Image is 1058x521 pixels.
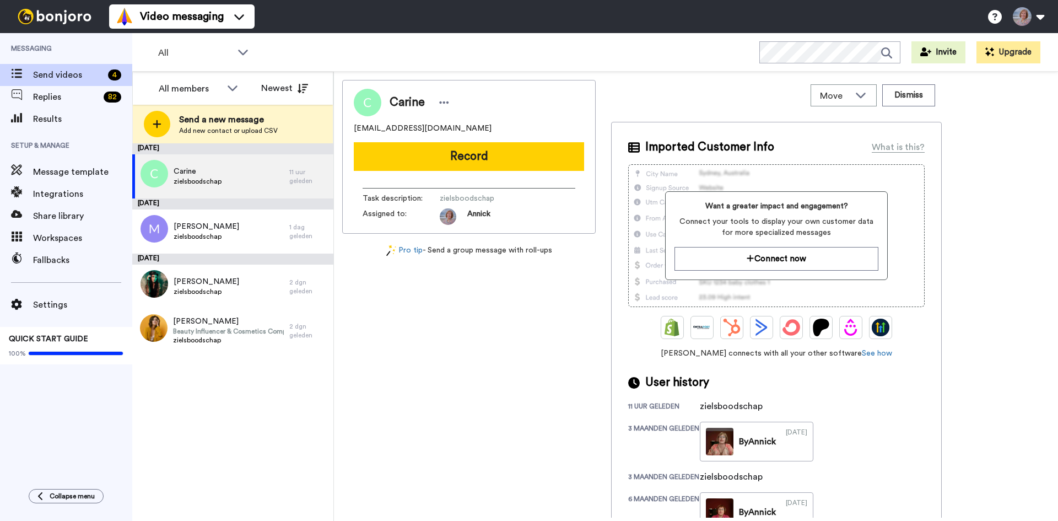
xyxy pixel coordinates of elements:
[700,422,813,461] a: ByAnnick[DATE]
[911,41,965,63] button: Invite
[289,223,328,240] div: 1 dag geleden
[354,89,381,116] img: Image of Carine
[739,435,776,448] div: By Annick
[132,198,333,210] div: [DATE]
[386,245,423,256] a: Pro tip
[13,9,96,24] img: bj-logo-header-white.svg
[354,142,584,171] button: Record
[812,319,830,336] img: Patreon
[782,319,800,336] img: ConvertKit
[786,428,807,455] div: [DATE]
[141,160,168,187] img: c.png
[33,68,104,82] span: Send videos
[173,316,284,327] span: [PERSON_NAME]
[253,77,316,99] button: Newest
[289,168,328,185] div: 11 uur geleden
[9,349,26,358] span: 100%
[140,9,224,24] span: Video messaging
[674,247,878,271] button: Connect now
[108,69,121,80] div: 4
[159,82,222,95] div: All members
[29,489,104,503] button: Collapse menu
[820,89,850,103] span: Move
[663,319,681,336] img: Shopify
[174,221,239,232] span: [PERSON_NAME]
[174,177,222,186] span: zielsboodschap
[116,8,133,25] img: vm-color.svg
[174,276,239,287] span: [PERSON_NAME]
[628,402,700,413] div: 11 uur geleden
[33,187,132,201] span: Integrations
[132,143,333,154] div: [DATE]
[132,254,333,265] div: [DATE]
[753,319,770,336] img: ActiveCampaign
[386,245,396,256] img: magic-wand.svg
[674,216,878,238] span: Connect your tools to display your own customer data for more specialized messages
[33,112,132,126] span: Results
[440,193,544,204] span: zielsboodschap
[50,492,95,501] span: Collapse menu
[440,208,456,225] img: 9b356e7b-0a26-4189-a0b5-8c19d8a7f59f-1729172948.jpg
[33,90,99,104] span: Replies
[179,113,278,126] span: Send a new message
[628,348,925,359] span: [PERSON_NAME] connects with all your other software
[174,166,222,177] span: Carine
[141,215,168,243] img: m.png
[862,350,892,357] a: See how
[174,287,239,296] span: zielsboodschap
[628,472,700,484] div: 3 maanden geleden
[700,470,763,484] div: zielsboodschap
[33,210,132,223] span: Share library
[363,208,440,225] span: Assigned to:
[342,245,596,256] div: - Send a group message with roll-ups
[289,278,328,296] div: 2 dgn geleden
[882,84,935,106] button: Dismiss
[140,314,168,342] img: b6cbc814-9507-440a-851a-00317cd0b740.jpg
[645,139,774,155] span: Imported Customer Info
[104,92,121,103] div: 82
[628,424,700,461] div: 3 maanden geleden
[173,327,284,336] span: Beauty Influencer & Cosmetics Company
[739,506,776,519] div: By Annick
[390,94,425,111] span: Carine
[33,298,132,311] span: Settings
[976,41,1040,63] button: Upgrade
[33,165,132,179] span: Message template
[179,126,278,135] span: Add new contact or upload CSV
[173,336,284,345] span: zielsboodschap
[33,232,132,245] span: Workspaces
[706,428,733,455] img: 17508290-b609-42e1-89e1-381e7856a23b-thumb.jpg
[174,232,239,241] span: zielsboodschap
[700,400,763,413] div: zielsboodschap
[723,319,741,336] img: Hubspot
[872,319,889,336] img: GoHighLevel
[645,374,709,391] span: User history
[354,123,492,134] span: [EMAIL_ADDRESS][DOMAIN_NAME]
[9,335,88,343] span: QUICK START GUIDE
[141,270,168,298] img: f7eb0bd5-34f3-4872-965a-4e6d3c2c2edd.jpg
[363,193,440,204] span: Task description :
[674,201,878,212] span: Want a greater impact and engagement?
[33,254,132,267] span: Fallbacks
[158,46,232,60] span: All
[289,322,328,340] div: 2 dgn geleden
[467,208,490,225] span: Annick
[693,319,711,336] img: Ontraport
[842,319,860,336] img: Drip
[872,141,925,154] div: What is this?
